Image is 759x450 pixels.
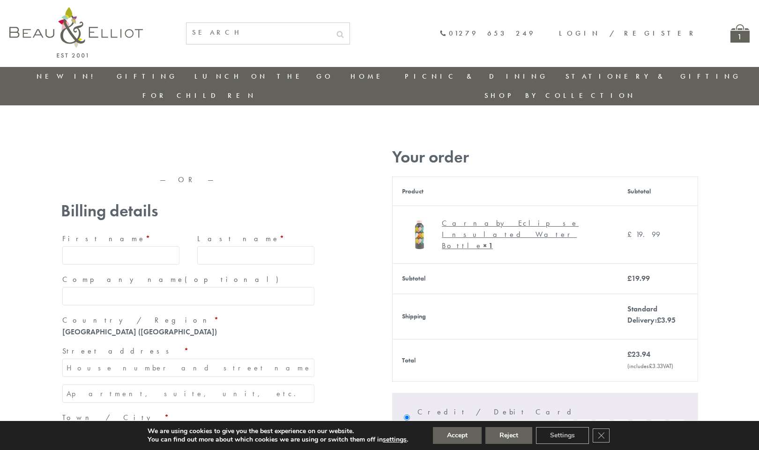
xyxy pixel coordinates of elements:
[59,144,188,166] iframe: Secure express checkout frame
[627,273,650,283] bdi: 19.99
[627,273,632,283] span: £
[627,304,676,325] label: Standard Delivery:
[393,263,618,294] th: Subtotal
[433,427,482,444] button: Accept
[649,362,652,370] span: £
[142,91,256,100] a: For Children
[62,231,179,246] label: First name
[536,427,589,444] button: Settings
[730,24,750,43] a: 1
[186,23,331,42] input: SEARCH
[61,176,316,184] p: — OR —
[148,435,408,444] p: You can find out more about which cookies we are using or switch them off in .
[559,29,698,38] a: Login / Register
[117,72,178,81] a: Gifting
[197,231,314,246] label: Last name
[62,344,314,359] label: Street address
[62,327,217,337] strong: [GEOGRAPHIC_DATA] ([GEOGRAPHIC_DATA])
[417,405,686,431] label: Credit / Debit Card
[350,72,388,81] a: Home
[483,241,493,251] strong: × 1
[62,313,314,328] label: Country / Region
[439,30,536,37] a: 01279 653 249
[194,72,333,81] a: Lunch On The Go
[593,428,610,443] button: Close GDPR Cookie Banner
[9,7,143,58] img: logo
[383,435,407,444] button: settings
[62,359,314,377] input: House number and street name
[62,272,314,287] label: Company name
[627,349,650,359] bdi: 23.94
[627,349,632,359] span: £
[627,229,660,239] bdi: 19.99
[393,339,618,381] th: Total
[657,315,676,325] bdi: 3.95
[148,427,408,435] p: We are using cookies to give you the best experience on our website.
[37,72,99,81] a: New in!
[618,177,698,206] th: Subtotal
[62,384,314,403] input: Apartment, suite, unit, etc. (optional)
[392,148,698,167] h3: Your order
[484,91,636,100] a: Shop by collection
[649,362,663,370] span: 3.33
[402,215,437,251] img: Carnaby Eclipse Insulated Water Bottle
[442,218,601,251] div: Carnaby Eclipse Insulated Water Bottle
[657,315,661,325] span: £
[393,177,618,206] th: Product
[393,294,618,339] th: Shipping
[402,215,608,254] a: Carnaby Eclipse Insulated Water Bottle Carnaby Eclipse Insulated Water Bottle× 1
[557,420,686,431] img: Stripe
[627,362,673,370] small: (includes VAT)
[189,144,318,148] iframe: Secure express checkout frame
[61,201,316,221] h3: Billing details
[566,72,741,81] a: Stationery & Gifting
[485,427,532,444] button: Reject
[185,274,284,284] span: (optional)
[62,410,314,425] label: Town / City
[627,229,636,239] span: £
[405,72,548,81] a: Picnic & Dining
